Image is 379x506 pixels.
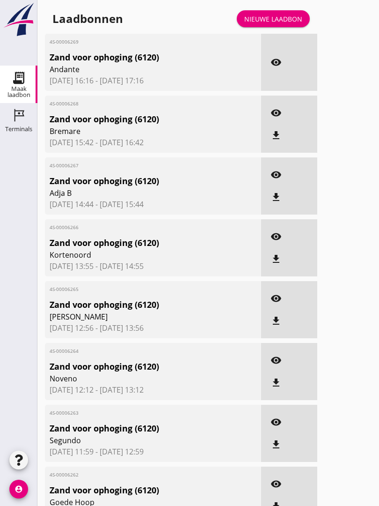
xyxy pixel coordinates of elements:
[244,14,302,24] div: Nieuwe laadbon
[50,162,222,169] span: 4S-00006267
[50,51,222,64] span: Zand voor ophoging (6120)
[270,253,282,265] i: file_download
[50,249,222,260] span: Kortenoord
[50,237,222,249] span: Zand voor ophoging (6120)
[50,137,256,148] span: [DATE] 15:42 - [DATE] 16:42
[270,130,282,141] i: file_download
[50,113,222,126] span: Zand voor ophoging (6120)
[270,417,282,428] i: visibility
[50,175,222,187] span: Zand voor ophoging (6120)
[50,435,222,446] span: Segundo
[50,311,222,322] span: [PERSON_NAME]
[270,439,282,450] i: file_download
[50,484,222,497] span: Zand voor ophoging (6120)
[270,169,282,180] i: visibility
[50,422,222,435] span: Zand voor ophoging (6120)
[5,126,32,132] div: Terminals
[270,57,282,68] i: visibility
[50,126,222,137] span: Bremare
[50,187,222,199] span: Adja B
[50,286,222,293] span: 4S-00006265
[50,199,256,210] span: [DATE] 14:44 - [DATE] 15:44
[50,298,222,311] span: Zand voor ophoging (6120)
[50,224,222,231] span: 4S-00006266
[50,38,222,45] span: 4S-00006269
[50,373,222,384] span: Noveno
[50,348,222,355] span: 4S-00006264
[270,377,282,388] i: file_download
[2,2,36,37] img: logo-small.a267ee39.svg
[270,231,282,242] i: visibility
[270,192,282,203] i: file_download
[50,64,222,75] span: Andante
[50,471,222,478] span: 4S-00006262
[270,315,282,327] i: file_download
[50,322,256,334] span: [DATE] 12:56 - [DATE] 13:56
[50,75,256,86] span: [DATE] 16:16 - [DATE] 17:16
[52,11,123,26] div: Laadbonnen
[50,100,222,107] span: 4S-00006268
[9,480,28,499] i: account_circle
[270,107,282,119] i: visibility
[270,355,282,366] i: visibility
[50,409,222,417] span: 4S-00006263
[270,293,282,304] i: visibility
[237,10,310,27] a: Nieuwe laadbon
[50,446,256,457] span: [DATE] 11:59 - [DATE] 12:59
[270,478,282,490] i: visibility
[50,360,222,373] span: Zand voor ophoging (6120)
[50,260,256,272] span: [DATE] 13:55 - [DATE] 14:55
[50,384,256,395] span: [DATE] 12:12 - [DATE] 13:12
